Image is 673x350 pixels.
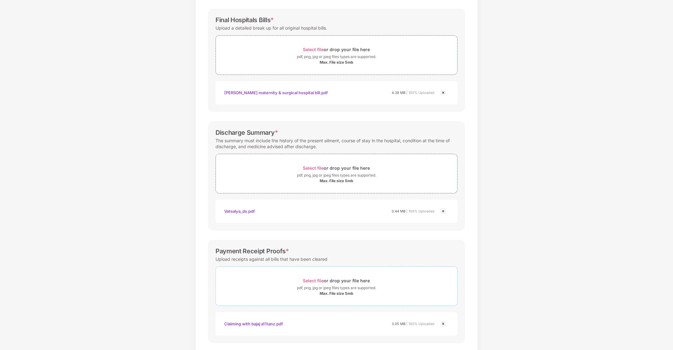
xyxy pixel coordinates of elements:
div: or drop your file here [303,45,370,54]
span: | 100% Uploaded [406,209,434,213]
span: Select fileor drop your file herepdf, png, jpg or jpeg files types are supported.Max. File size 5mb [216,40,457,70]
span: 3.05 MB [392,322,405,326]
span: Select fileor drop your file herepdf, png, jpg or jpeg files types are supported.Max. File size 5mb [216,271,457,301]
div: Claiming with bajaj a11tanz.pdf [224,318,283,329]
div: Max. File size 5mb [320,60,353,65]
img: svg+xml;base64,PHN2ZyBpZD0iQ3Jvc3MtMjR4MjQiIHhtbG5zPSJodHRwOi8vd3d3LnczLm9yZy8yMDAwL3N2ZyIgd2lkdG... [439,89,447,96]
div: or drop your file here [303,164,370,172]
span: Select file [303,278,324,283]
div: Upload a detailed break up for all original hospital bills. [215,24,327,32]
div: Max. File size 5mb [320,178,353,183]
span: 0.44 MB [392,209,405,213]
div: Final Hospitals Bills [215,16,274,24]
div: pdf, png, jpg or jpeg files types are supported. [297,285,376,291]
span: Select fileor drop your file herepdf, png, jpg or jpeg files types are supported.Max. File size 5mb [216,159,457,188]
span: 4.38 MB [392,90,405,95]
span: | 100% Uploaded [406,322,434,326]
span: | 100% Uploaded [406,90,434,95]
div: pdf, png, jpg or jpeg files types are supported. [297,172,376,178]
div: Payment Receipt Proofs [215,247,289,255]
div: Upload receipts against all bills that have been cleared [215,255,327,263]
div: Vatsalya_ds.pdf [224,206,255,216]
div: pdf, png, jpg or jpeg files types are supported. [297,54,376,60]
div: The summary must include the history of the present ailment, course of stay in the hospital, cond... [215,136,458,151]
img: svg+xml;base64,PHN2ZyBpZD0iQ3Jvc3MtMjR4MjQiIHhtbG5zPSJodHRwOi8vd3d3LnczLm9yZy8yMDAwL3N2ZyIgd2lkdG... [439,320,447,328]
div: Discharge Summary [215,129,278,136]
div: [PERSON_NAME] maternity & surgical hospital bill.pdf [224,87,328,98]
img: svg+xml;base64,PHN2ZyBpZD0iQ3Jvc3MtMjR4MjQiIHhtbG5zPSJodHRwOi8vd3d3LnczLm9yZy8yMDAwL3N2ZyIgd2lkdG... [439,207,447,215]
div: Max. File size 5mb [320,291,353,296]
div: or drop your file here [303,276,370,285]
span: Select file [303,165,324,171]
span: Select file [303,47,324,52]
